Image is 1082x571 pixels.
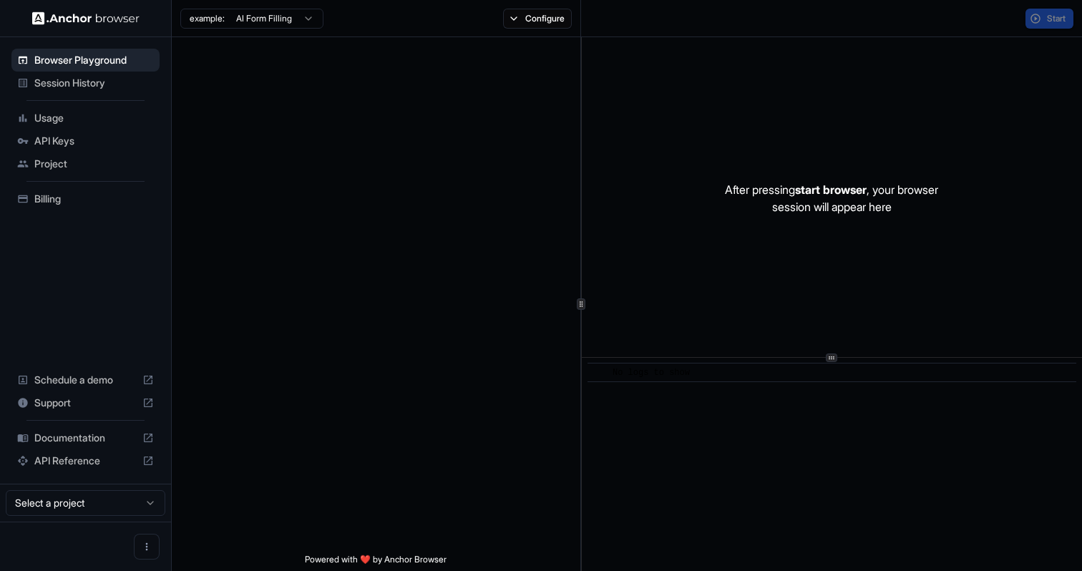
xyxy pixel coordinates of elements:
[34,157,154,171] span: Project
[795,182,867,197] span: start browser
[190,13,225,24] span: example:
[11,391,160,414] div: Support
[34,396,137,410] span: Support
[595,366,602,380] span: ​
[725,181,938,215] p: After pressing , your browser session will appear here
[11,107,160,130] div: Usage
[11,426,160,449] div: Documentation
[11,130,160,152] div: API Keys
[34,373,137,387] span: Schedule a demo
[305,554,447,571] span: Powered with ❤️ by Anchor Browser
[613,368,690,378] span: No logs to show
[34,111,154,125] span: Usage
[34,53,154,67] span: Browser Playground
[503,9,572,29] button: Configure
[34,431,137,445] span: Documentation
[34,134,154,148] span: API Keys
[11,187,160,210] div: Billing
[11,449,160,472] div: API Reference
[34,192,154,206] span: Billing
[11,72,160,94] div: Session History
[134,534,160,560] button: Open menu
[34,76,154,90] span: Session History
[32,11,140,25] img: Anchor Logo
[11,152,160,175] div: Project
[11,49,160,72] div: Browser Playground
[34,454,137,468] span: API Reference
[11,369,160,391] div: Schedule a demo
